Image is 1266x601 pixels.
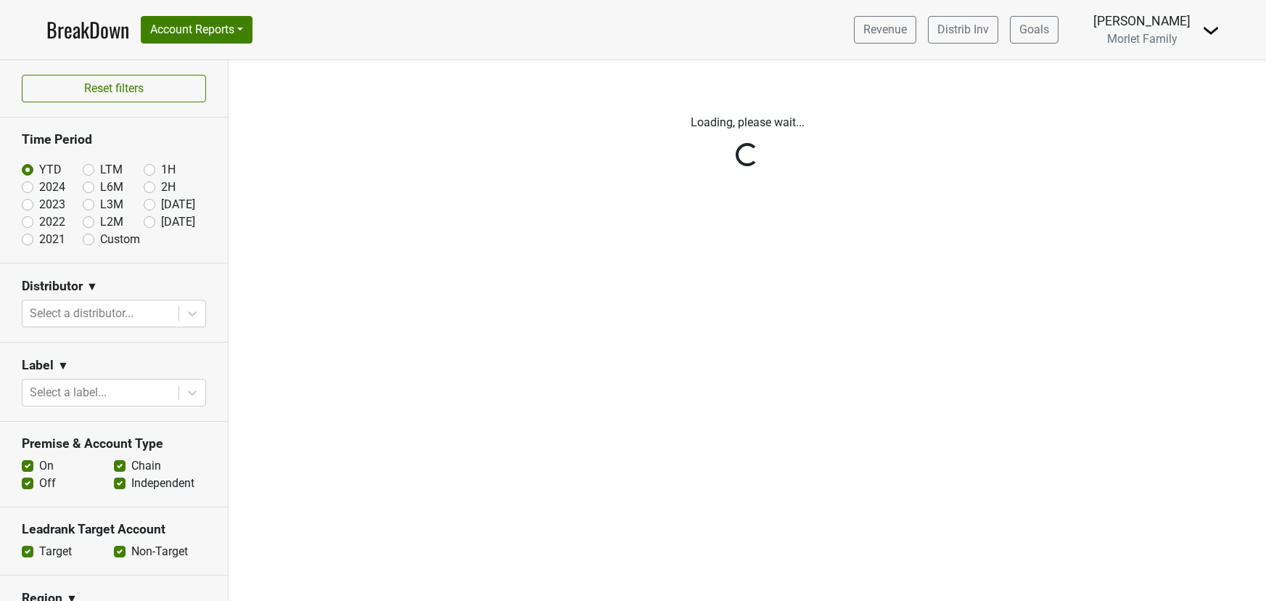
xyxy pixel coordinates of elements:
a: Goals [1010,16,1059,44]
img: Dropdown Menu [1202,22,1220,39]
span: Morlet Family [1107,32,1177,46]
div: [PERSON_NAME] [1093,12,1191,30]
p: Loading, please wait... [345,114,1150,131]
a: BreakDown [46,15,129,45]
button: Account Reports [141,16,252,44]
a: Distrib Inv [928,16,998,44]
a: Revenue [854,16,916,44]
